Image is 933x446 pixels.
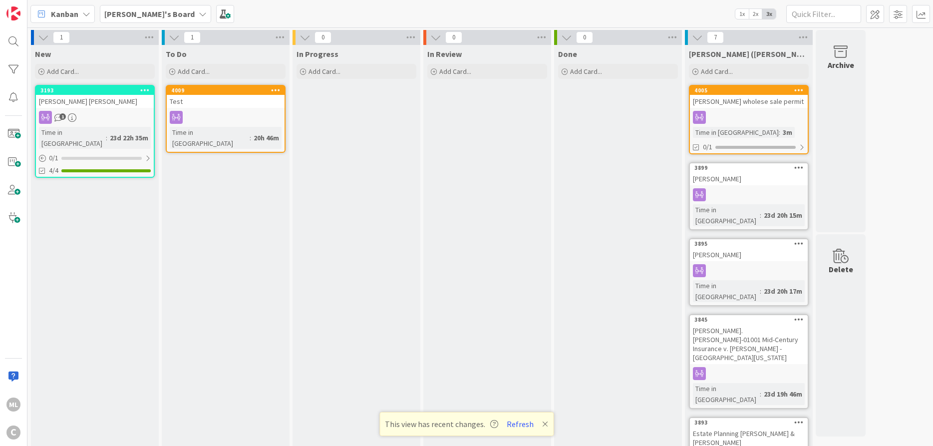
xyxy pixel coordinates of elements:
span: 0 [576,31,593,43]
span: 2x [749,9,762,19]
span: This view has recent changes. [385,418,498,430]
span: 4/4 [49,165,58,176]
span: 1 [59,113,66,120]
span: 3x [762,9,776,19]
a: 3193[PERSON_NAME] [PERSON_NAME]Time in [GEOGRAPHIC_DATA]:23d 22h 35m0/14/4 [35,85,155,178]
span: : [760,286,761,297]
div: 3845 [694,316,808,323]
div: 3193[PERSON_NAME] [PERSON_NAME] [36,86,154,108]
div: Archive [828,59,854,71]
b: [PERSON_NAME]'s Board [104,9,195,19]
div: 3899 [690,163,808,172]
div: 3895[PERSON_NAME] [690,239,808,261]
div: 3899[PERSON_NAME] [690,163,808,185]
div: [PERSON_NAME] [PERSON_NAME] [36,95,154,108]
span: 0 [445,31,462,43]
span: 1 [184,31,201,43]
div: Time in [GEOGRAPHIC_DATA] [170,127,250,149]
span: 0 [314,31,331,43]
div: [PERSON_NAME].[PERSON_NAME]-01001 Mid-Century Insurance v. [PERSON_NAME] - [GEOGRAPHIC_DATA][US_S... [690,324,808,364]
div: Time in [GEOGRAPHIC_DATA] [693,127,779,138]
div: 3193 [40,87,154,94]
div: C [6,426,20,440]
div: 20h 46m [251,132,282,143]
a: 3895[PERSON_NAME]Time in [GEOGRAPHIC_DATA]:23d 20h 17m [689,238,809,306]
span: Add Card... [570,67,602,76]
div: 4005 [690,86,808,95]
div: 3893 [690,418,808,427]
span: New [35,49,51,59]
span: 1x [735,9,749,19]
div: Time in [GEOGRAPHIC_DATA] [693,280,760,302]
a: 3899[PERSON_NAME]Time in [GEOGRAPHIC_DATA]:23d 20h 15m [689,162,809,230]
span: Add Card... [439,67,471,76]
div: [PERSON_NAME] [690,248,808,261]
div: 3m [780,127,795,138]
span: In Progress [297,49,338,59]
div: ML [6,398,20,412]
div: 4005 [694,87,808,94]
div: 23d 22h 35m [107,132,151,143]
div: Time in [GEOGRAPHIC_DATA] [39,127,106,149]
div: 4005[PERSON_NAME] wholese sale permit [690,86,808,108]
span: 1 [53,31,70,43]
span: : [760,389,761,400]
span: 0/1 [703,142,712,152]
div: [PERSON_NAME] [690,172,808,185]
span: 0 / 1 [49,153,58,163]
span: Add Card... [309,67,340,76]
a: 4009TestTime in [GEOGRAPHIC_DATA]:20h 46m [166,85,286,153]
div: Time in [GEOGRAPHIC_DATA] [693,383,760,405]
span: : [760,210,761,221]
div: 3895 [694,240,808,247]
div: 23d 20h 17m [761,286,805,297]
div: 3845 [690,315,808,324]
span: : [106,132,107,143]
span: : [779,127,780,138]
div: 3893 [694,419,808,426]
span: : [250,132,251,143]
input: Quick Filter... [786,5,861,23]
div: 4009Test [167,86,285,108]
a: 3845[PERSON_NAME].[PERSON_NAME]-01001 Mid-Century Insurance v. [PERSON_NAME] - [GEOGRAPHIC_DATA][... [689,314,809,409]
div: 23d 20h 15m [761,210,805,221]
a: 4005[PERSON_NAME] wholese sale permitTime in [GEOGRAPHIC_DATA]:3m0/1 [689,85,809,154]
div: 3193 [36,86,154,95]
div: 3895 [690,239,808,248]
span: Done [558,49,577,59]
div: 3845[PERSON_NAME].[PERSON_NAME]-01001 Mid-Century Insurance v. [PERSON_NAME] - [GEOGRAPHIC_DATA][... [690,315,808,364]
span: Add Card... [701,67,733,76]
span: To Do [166,49,187,59]
div: 3899 [694,164,808,171]
span: Add Card... [178,67,210,76]
span: 7 [707,31,724,43]
img: Visit kanbanzone.com [6,6,20,20]
div: [PERSON_NAME] wholese sale permit [690,95,808,108]
span: Add Card... [47,67,79,76]
span: In Review [427,49,462,59]
div: 4009 [171,87,285,94]
div: 4009 [167,86,285,95]
div: Delete [829,263,853,275]
div: 0/1 [36,152,154,164]
div: 23d 19h 46m [761,389,805,400]
div: Test [167,95,285,108]
span: Lee Mangum (LAM) [689,49,809,59]
div: Time in [GEOGRAPHIC_DATA] [693,204,760,226]
button: Refresh [503,418,537,431]
span: Kanban [51,8,78,20]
